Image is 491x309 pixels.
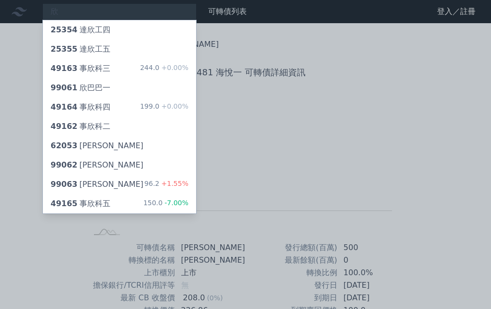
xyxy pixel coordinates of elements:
[51,140,144,152] div: [PERSON_NAME]
[51,122,78,131] span: 49162
[51,198,110,210] div: 事欣科五
[43,59,196,78] a: 49163事欣科三 244.0+0.00%
[51,102,78,112] span: 49164
[51,101,110,113] div: 事欣科四
[145,179,188,190] div: 96.2
[159,64,188,71] span: +0.00%
[51,44,78,54] span: 25355
[43,155,196,175] a: 99062[PERSON_NAME]
[51,179,144,190] div: [PERSON_NAME]
[43,136,196,155] a: 62053[PERSON_NAME]
[43,98,196,117] a: 49164事欣科四 199.0+0.00%
[51,121,110,132] div: 事欣科二
[51,180,78,189] span: 99063
[51,63,110,74] div: 事欣科三
[51,159,144,171] div: [PERSON_NAME]
[51,141,78,150] span: 62053
[162,199,188,207] span: -7.00%
[43,20,196,40] a: 25354達欣工四
[51,43,110,55] div: 達欣工五
[51,82,110,94] div: 欣巴巴一
[159,102,188,110] span: +0.00%
[143,198,188,210] div: 150.0
[140,63,188,74] div: 244.0
[43,117,196,136] a: 49162事欣科二
[51,83,78,92] span: 99061
[51,64,78,73] span: 49163
[51,160,78,169] span: 99062
[43,40,196,59] a: 25355達欣工五
[159,180,188,187] span: +1.55%
[51,25,78,34] span: 25354
[51,24,110,36] div: 達欣工四
[140,101,188,113] div: 199.0
[43,175,196,194] a: 99063[PERSON_NAME] 96.2+1.55%
[43,194,196,213] a: 49165事欣科五 150.0-7.00%
[43,78,196,98] a: 99061欣巴巴一
[51,199,78,208] span: 49165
